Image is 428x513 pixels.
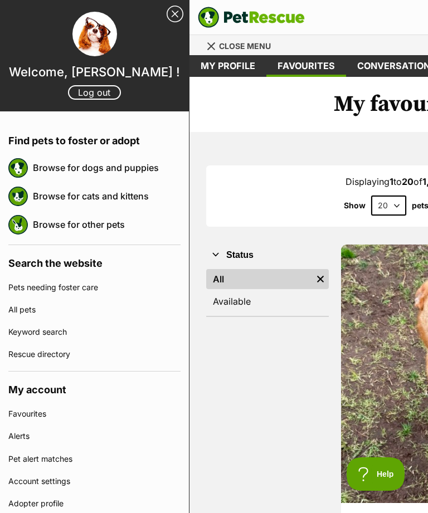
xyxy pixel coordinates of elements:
[8,215,28,234] img: petrescue logo
[8,343,181,365] a: Rescue directory
[189,55,266,77] a: My profile
[8,245,181,276] h4: Search the website
[206,291,329,311] a: Available
[219,41,271,51] span: Close menu
[347,457,406,491] iframe: Help Scout Beacon - Open
[390,176,393,187] strong: 1
[8,425,181,447] a: Alerts
[198,7,305,28] a: PetRescue
[206,269,312,289] a: All
[33,156,181,179] a: Browse for dogs and puppies
[8,158,28,178] img: petrescue logo
[206,248,329,262] button: Status
[8,470,181,492] a: Account settings
[206,267,329,316] div: Status
[68,85,121,100] a: Log out
[8,187,28,206] img: petrescue logo
[8,276,181,299] a: Pets needing foster care
[8,123,181,154] h4: Find pets to foster or adopt
[33,184,181,208] a: Browse for cats and kittens
[266,55,346,77] a: Favourites
[198,7,305,28] img: logo-e224e6f780fb5917bec1dbf3a21bbac754714ae5b6737aabdf751b685950b380.svg
[402,176,414,187] strong: 20
[312,269,329,289] a: Remove filter
[8,448,181,470] a: Pet alert matches
[72,12,117,56] img: profile image
[8,321,181,343] a: Keyword search
[167,6,183,22] a: Close Sidebar
[8,372,181,403] h4: My account
[8,403,181,425] a: Favourites
[206,35,279,55] a: Menu
[33,213,181,236] a: Browse for other pets
[8,299,181,321] a: All pets
[344,201,366,210] span: Show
